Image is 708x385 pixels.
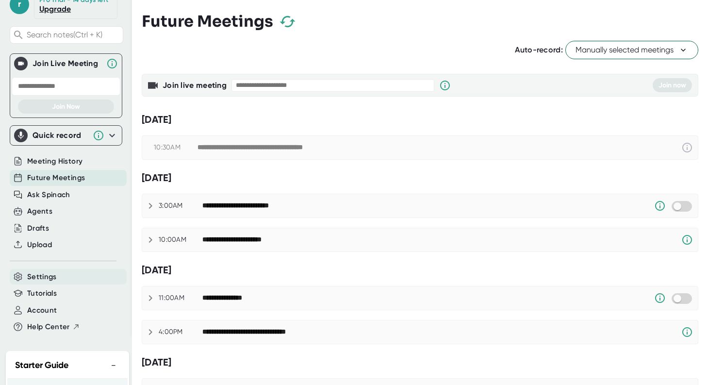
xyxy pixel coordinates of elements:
span: Join Now [52,102,80,111]
button: Settings [27,271,57,283]
div: Quick record [33,131,88,140]
a: Upgrade [39,4,71,14]
div: [DATE] [142,356,698,368]
div: [DATE] [142,172,698,184]
b: Join live meeting [163,81,227,90]
span: Auto-record: [515,45,563,54]
button: Tutorials [27,288,57,299]
div: [DATE] [142,114,698,126]
button: Manually selected meetings [565,41,698,59]
svg: Spinach requires a video conference link. [681,326,693,338]
span: Help Center [27,321,70,333]
div: 10:00AM [159,235,202,244]
img: Join Live Meeting [16,59,26,68]
span: Manually selected meetings [576,44,688,56]
button: Ask Spinach [27,189,70,201]
div: Join Live MeetingJoin Live Meeting [14,54,118,73]
div: 11:00AM [159,294,202,302]
button: Account [27,305,57,316]
button: Join now [653,78,692,92]
div: 10:30AM [154,143,198,152]
svg: Someone has manually disabled Spinach from this meeting. [654,200,666,212]
svg: Spinach requires a video conference link. [681,234,693,246]
div: Join Live Meeting [33,59,101,68]
div: Quick record [14,126,118,145]
h2: Starter Guide [15,359,68,372]
button: Meeting History [27,156,82,167]
h3: Future Meetings [142,12,273,31]
div: 3:00AM [159,201,202,210]
button: Upload [27,239,52,251]
svg: Someone has manually disabled Spinach from this meeting. [654,292,666,304]
div: 4:00PM [159,328,202,336]
button: Agents [27,206,52,217]
button: Drafts [27,223,49,234]
button: Join Now [18,100,114,114]
button: − [107,358,120,372]
div: [DATE] [142,264,698,276]
span: Search notes (Ctrl + K) [27,30,120,39]
span: Join now [659,81,686,89]
button: Future Meetings [27,172,85,184]
svg: This event has already passed [681,142,693,153]
button: Help Center [27,321,80,333]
